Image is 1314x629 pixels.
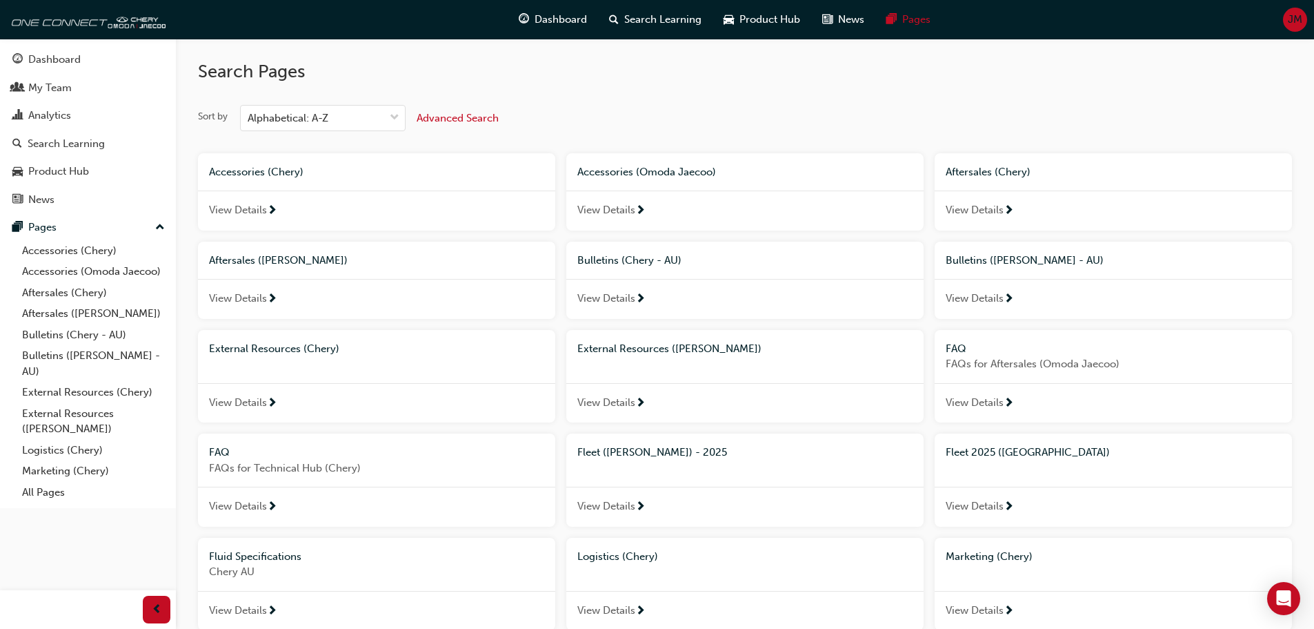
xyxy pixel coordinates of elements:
a: News [6,187,170,213]
a: External Resources (Chery)View Details [198,330,555,423]
span: Accessories (Chery) [209,166,303,178]
span: people-icon [12,82,23,95]
span: Marketing (Chery) [946,550,1033,563]
span: Pages [902,12,930,28]
a: Accessories (Chery)View Details [198,153,555,231]
button: Pages [6,215,170,240]
span: Bulletins ([PERSON_NAME] - AU) [946,254,1104,267]
img: oneconnect [7,6,166,33]
span: Aftersales ([PERSON_NAME]) [209,254,348,267]
span: down-icon [390,109,399,127]
a: Accessories (Omoda Jaecoo) [17,261,170,282]
a: Fleet ([PERSON_NAME]) - 2025View Details [566,434,924,527]
span: next-icon [1004,606,1014,618]
span: View Details [946,291,1004,307]
a: All Pages [17,482,170,503]
a: news-iconNews [811,6,875,34]
span: Logistics (Chery) [577,550,658,563]
span: Search Learning [624,12,701,28]
a: My Team [6,75,170,101]
span: next-icon [1004,501,1014,514]
span: next-icon [1004,205,1014,217]
span: View Details [209,603,267,619]
span: news-icon [822,11,833,28]
h2: Search Pages [198,61,1292,83]
span: next-icon [267,205,277,217]
div: Analytics [28,108,71,124]
span: View Details [577,499,635,514]
span: News [838,12,864,28]
button: JM [1283,8,1307,32]
a: Aftersales ([PERSON_NAME]) [17,303,170,325]
span: FAQ [946,342,966,355]
span: View Details [946,499,1004,514]
div: Open Intercom Messenger [1267,582,1300,615]
span: Bulletins (Chery - AU) [577,254,681,267]
span: guage-icon [12,54,23,66]
a: External Resources ([PERSON_NAME])View Details [566,330,924,423]
span: View Details [209,499,267,514]
a: Aftersales ([PERSON_NAME])View Details [198,242,555,319]
span: prev-icon [152,601,162,619]
div: Alphabetical: A-Z [248,110,328,126]
span: View Details [209,291,267,307]
a: Fleet 2025 ([GEOGRAPHIC_DATA])View Details [935,434,1292,527]
span: car-icon [724,11,734,28]
a: Accessories (Omoda Jaecoo)View Details [566,153,924,231]
span: next-icon [635,205,646,217]
a: Product Hub [6,159,170,184]
span: View Details [209,395,267,411]
span: View Details [577,291,635,307]
button: DashboardMy TeamAnalyticsSearch LearningProduct HubNews [6,44,170,215]
a: Bulletins (Chery - AU)View Details [566,242,924,319]
a: Accessories (Chery) [17,240,170,262]
a: search-iconSearch Learning [598,6,713,34]
div: My Team [28,80,72,96]
span: External Resources ([PERSON_NAME]) [577,342,761,355]
span: Accessories (Omoda Jaecoo) [577,166,716,178]
span: Fleet 2025 ([GEOGRAPHIC_DATA]) [946,446,1110,458]
span: next-icon [635,606,646,618]
button: Advanced Search [417,105,499,131]
div: Pages [28,220,57,235]
span: search-icon [12,138,22,151]
a: car-iconProduct Hub [713,6,811,34]
span: up-icon [155,219,165,237]
span: next-icon [267,293,277,306]
a: Analytics [6,103,170,128]
span: chart-icon [12,110,23,122]
span: Dashboard [535,12,587,28]
span: next-icon [267,501,277,514]
span: Advanced Search [417,112,499,124]
span: car-icon [12,166,23,178]
span: Fleet ([PERSON_NAME]) - 2025 [577,446,727,458]
a: Bulletins ([PERSON_NAME] - AU) [17,345,170,382]
span: Product Hub [739,12,800,28]
a: FAQFAQs for Aftersales (Omoda Jaecoo)View Details [935,330,1292,423]
span: JM [1288,12,1302,28]
div: Search Learning [28,136,105,152]
span: FAQs for Technical Hub (Chery) [209,461,544,476]
span: View Details [946,395,1004,411]
span: View Details [209,202,267,218]
span: pages-icon [12,222,23,234]
span: Aftersales (Chery) [946,166,1031,178]
span: View Details [946,603,1004,619]
a: Logistics (Chery) [17,440,170,461]
a: Aftersales (Chery)View Details [935,153,1292,231]
span: External Resources (Chery) [209,342,339,355]
a: External Resources (Chery) [17,382,170,403]
a: Bulletins ([PERSON_NAME] - AU)View Details [935,242,1292,319]
a: Dashboard [6,47,170,72]
span: next-icon [267,398,277,410]
div: News [28,192,54,208]
span: FAQs for Aftersales (Omoda Jaecoo) [946,356,1281,372]
span: next-icon [635,293,646,306]
span: next-icon [1004,293,1014,306]
a: FAQFAQs for Technical Hub (Chery)View Details [198,434,555,527]
span: View Details [577,395,635,411]
span: View Details [946,202,1004,218]
a: Marketing (Chery) [17,461,170,482]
